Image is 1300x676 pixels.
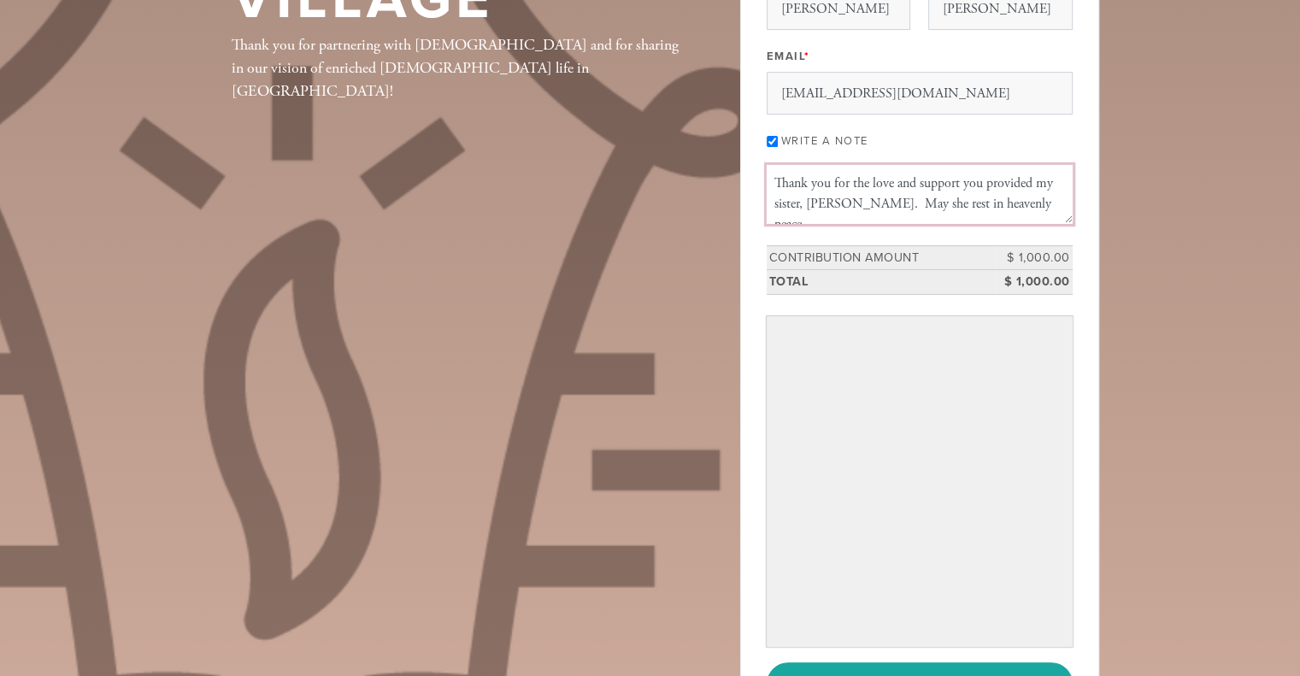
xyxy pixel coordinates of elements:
[767,49,810,64] label: Email
[232,33,685,103] div: Thank you for partnering with [DEMOGRAPHIC_DATA] and for sharing in our vision of enriched [DEMOG...
[804,50,810,63] span: This field is required.
[770,320,1069,644] iframe: Secure payment input frame
[781,134,868,148] label: Write a note
[767,245,996,270] td: Contribution Amount
[996,270,1073,295] td: $ 1,000.00
[767,270,996,295] td: Total
[996,245,1073,270] td: $ 1,000.00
